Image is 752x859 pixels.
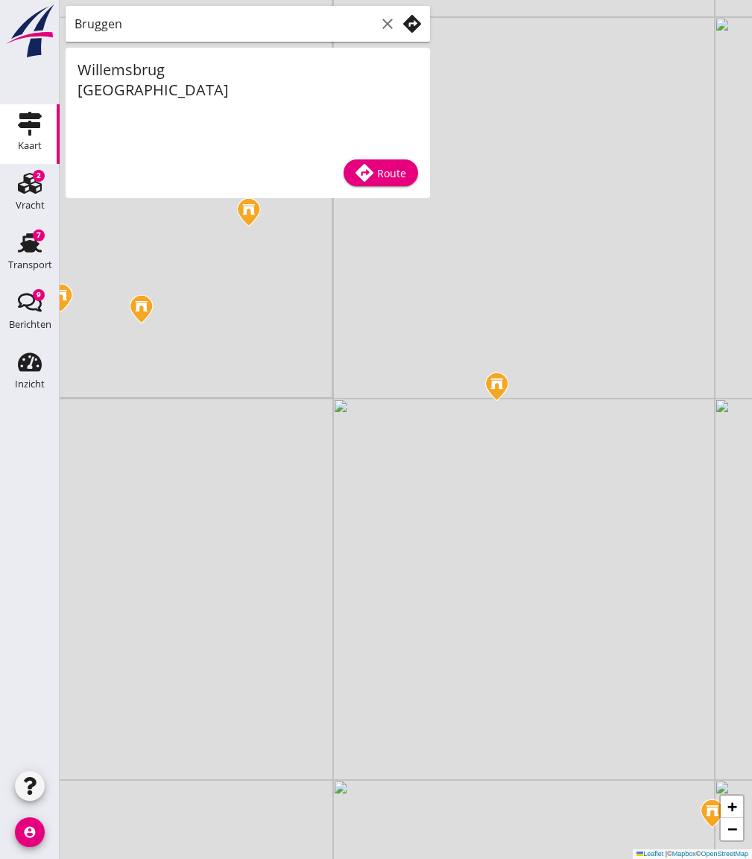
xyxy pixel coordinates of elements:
[721,796,743,818] a: Zoom in
[48,282,74,314] img: Marker
[727,820,737,838] span: −
[721,818,743,840] a: Zoom out
[236,197,262,228] img: Marker
[78,60,247,100] h1: Willemsbrug [GEOGRAPHIC_DATA]
[633,849,752,859] div: © ©
[379,15,396,33] i: clear
[33,229,45,241] div: 7
[15,379,45,389] div: Inzicht
[33,170,45,182] div: 2
[18,141,42,150] div: Kaart
[636,850,663,858] a: Leaflet
[672,850,696,858] a: Mapbox
[9,320,51,329] div: Berichten
[701,850,748,858] a: OpenStreetMap
[344,159,418,186] a: Route
[3,4,57,59] img: logo-small.a267ee39.svg
[666,850,667,858] span: |
[356,164,406,182] div: Route
[75,12,376,36] input: Zoek faciliteit
[8,260,52,270] div: Transport
[33,289,45,301] div: 9
[484,371,510,402] img: Marker
[727,797,737,816] span: +
[699,798,725,829] img: Marker
[128,294,154,325] img: Marker
[15,817,45,847] i: account_circle
[16,200,45,210] div: Vracht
